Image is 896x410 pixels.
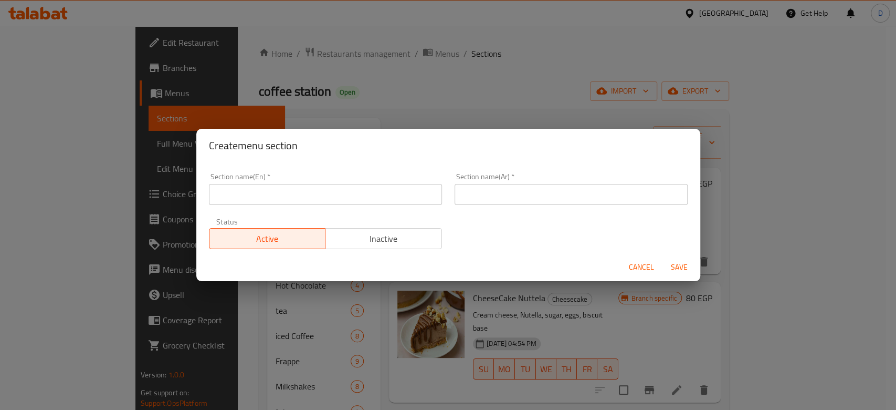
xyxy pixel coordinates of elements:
span: Inactive [330,231,438,247]
button: Cancel [625,258,658,277]
h2: Create menu section [209,137,688,154]
input: Please enter section name(en) [209,184,442,205]
span: Cancel [629,261,654,274]
span: Active [214,231,322,247]
span: Save [667,261,692,274]
button: Inactive [325,228,442,249]
button: Active [209,228,326,249]
input: Please enter section name(ar) [455,184,688,205]
button: Save [662,258,696,277]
